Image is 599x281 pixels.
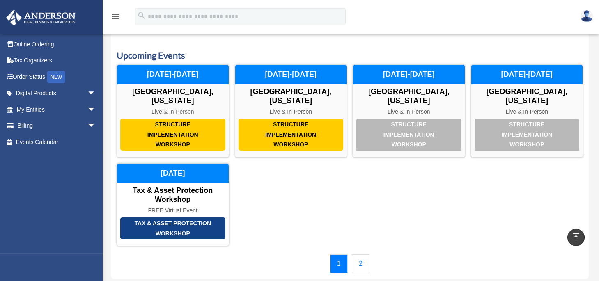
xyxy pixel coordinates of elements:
[117,207,229,214] div: FREE Virtual Event
[567,229,585,246] a: vertical_align_top
[117,163,229,246] a: Tax & Asset Protection Workshop Tax & Asset Protection Workshop FREE Virtual Event [DATE]
[120,119,225,151] div: Structure Implementation Workshop
[117,186,229,204] div: Tax & Asset Protection Workshop
[117,65,229,85] div: [DATE]-[DATE]
[6,36,108,53] a: Online Ordering
[353,87,465,105] div: [GEOGRAPHIC_DATA], [US_STATE]
[117,164,229,183] div: [DATE]
[235,108,347,115] div: Live & In-Person
[471,64,583,158] a: Structure Implementation Workshop [GEOGRAPHIC_DATA], [US_STATE] Live & In-Person [DATE]-[DATE]
[117,108,229,115] div: Live & In-Person
[111,11,121,21] i: menu
[330,254,348,273] a: 1
[353,65,465,85] div: [DATE]-[DATE]
[471,108,583,115] div: Live & In-Person
[235,87,347,105] div: [GEOGRAPHIC_DATA], [US_STATE]
[239,119,344,151] div: Structure Implementation Workshop
[6,118,108,134] a: Billingarrow_drop_down
[137,11,146,20] i: search
[111,14,121,21] a: menu
[353,64,465,158] a: Structure Implementation Workshop [GEOGRAPHIC_DATA], [US_STATE] Live & In-Person [DATE]-[DATE]
[471,65,583,85] div: [DATE]-[DATE]
[6,134,104,150] a: Events Calendar
[117,87,229,105] div: [GEOGRAPHIC_DATA], [US_STATE]
[471,87,583,105] div: [GEOGRAPHIC_DATA], [US_STATE]
[87,101,104,118] span: arrow_drop_down
[47,71,65,83] div: NEW
[581,10,593,22] img: User Pic
[352,254,369,273] a: 2
[117,64,229,158] a: Structure Implementation Workshop [GEOGRAPHIC_DATA], [US_STATE] Live & In-Person [DATE]-[DATE]
[235,65,347,85] div: [DATE]-[DATE]
[356,119,461,151] div: Structure Implementation Workshop
[6,69,108,85] a: Order StatusNEW
[87,118,104,135] span: arrow_drop_down
[475,119,580,151] div: Structure Implementation Workshop
[4,10,78,26] img: Anderson Advisors Platinum Portal
[87,85,104,102] span: arrow_drop_down
[353,108,465,115] div: Live & In-Person
[117,49,583,62] h3: Upcoming Events
[120,217,225,239] div: Tax & Asset Protection Workshop
[571,232,581,242] i: vertical_align_top
[6,85,108,102] a: Digital Productsarrow_drop_down
[6,53,108,69] a: Tax Organizers
[235,64,347,158] a: Structure Implementation Workshop [GEOGRAPHIC_DATA], [US_STATE] Live & In-Person [DATE]-[DATE]
[6,101,108,118] a: My Entitiesarrow_drop_down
